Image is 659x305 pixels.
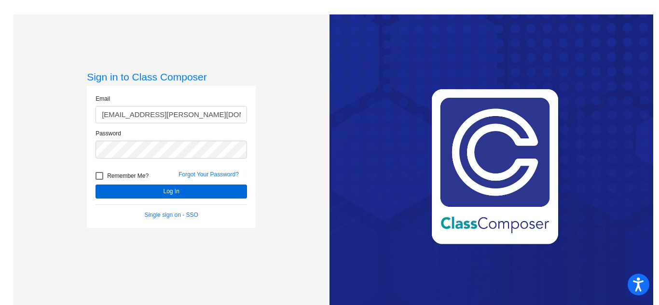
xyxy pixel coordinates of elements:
button: Log In [96,185,247,199]
h3: Sign in to Class Composer [87,71,256,83]
a: Single sign on - SSO [144,212,198,218]
label: Email [96,94,110,103]
a: Forgot Your Password? [178,171,239,178]
label: Password [96,129,121,138]
span: Remember Me? [107,170,149,182]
